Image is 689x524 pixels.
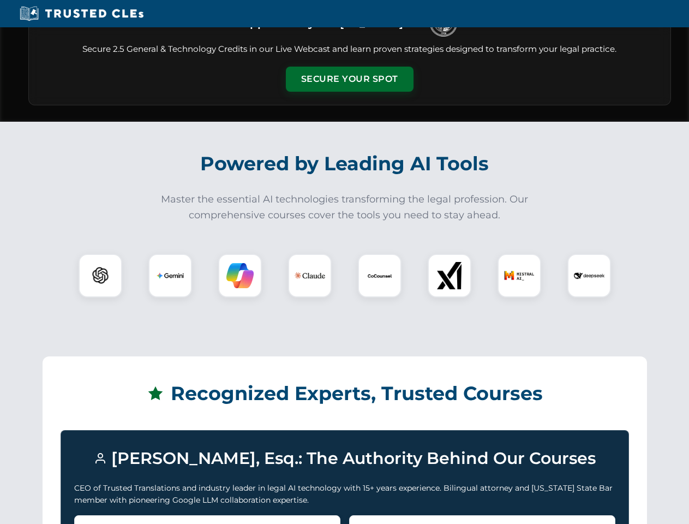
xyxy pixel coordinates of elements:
[61,374,629,413] h2: Recognized Experts, Trusted Courses
[366,262,393,289] img: CoCounsel Logo
[436,262,463,289] img: xAI Logo
[74,444,615,473] h3: [PERSON_NAME], Esq.: The Authority Behind Our Courses
[74,482,615,507] p: CEO of Trusted Translations and industry leader in legal AI technology with 15+ years experience....
[16,5,147,22] img: Trusted CLEs
[498,254,541,297] div: Mistral AI
[286,67,414,92] button: Secure Your Spot
[218,254,262,297] div: Copilot
[428,254,471,297] div: xAI
[226,262,254,289] img: Copilot Logo
[148,254,192,297] div: Gemini
[288,254,332,297] div: Claude
[295,260,325,291] img: Claude Logo
[574,260,604,291] img: DeepSeek Logo
[79,254,122,297] div: ChatGPT
[42,43,657,56] p: Secure 2.5 General & Technology Credits in our Live Webcast and learn proven strategies designed ...
[85,260,116,291] img: ChatGPT Logo
[567,254,611,297] div: DeepSeek
[358,254,402,297] div: CoCounsel
[43,145,647,183] h2: Powered by Leading AI Tools
[157,262,184,289] img: Gemini Logo
[504,260,535,291] img: Mistral AI Logo
[154,192,536,223] p: Master the essential AI technologies transforming the legal profession. Our comprehensive courses...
